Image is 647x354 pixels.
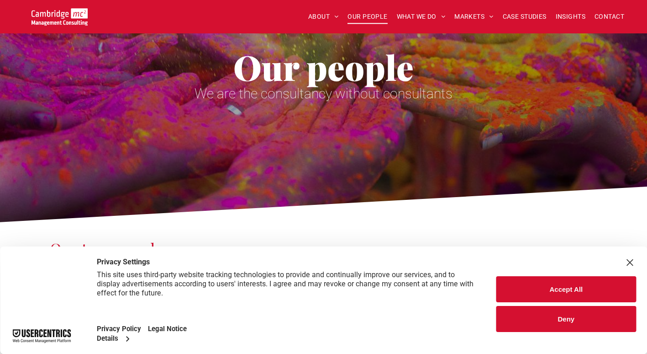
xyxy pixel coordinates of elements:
[233,44,414,90] span: Our people
[392,10,450,24] a: WHAT WE DO
[498,10,551,24] a: CASE STUDIES
[32,10,88,19] a: Your Business Transformed | Cambridge Management Consulting
[32,8,88,26] img: Go to Homepage
[450,10,498,24] a: MARKETS
[551,10,590,24] a: INSIGHTS
[590,10,629,24] a: CONTACT
[343,10,392,24] a: OUR PEOPLE
[50,238,168,259] span: Our team can be
[195,86,452,102] span: We are the consultancy without consultants
[304,10,343,24] a: ABOUT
